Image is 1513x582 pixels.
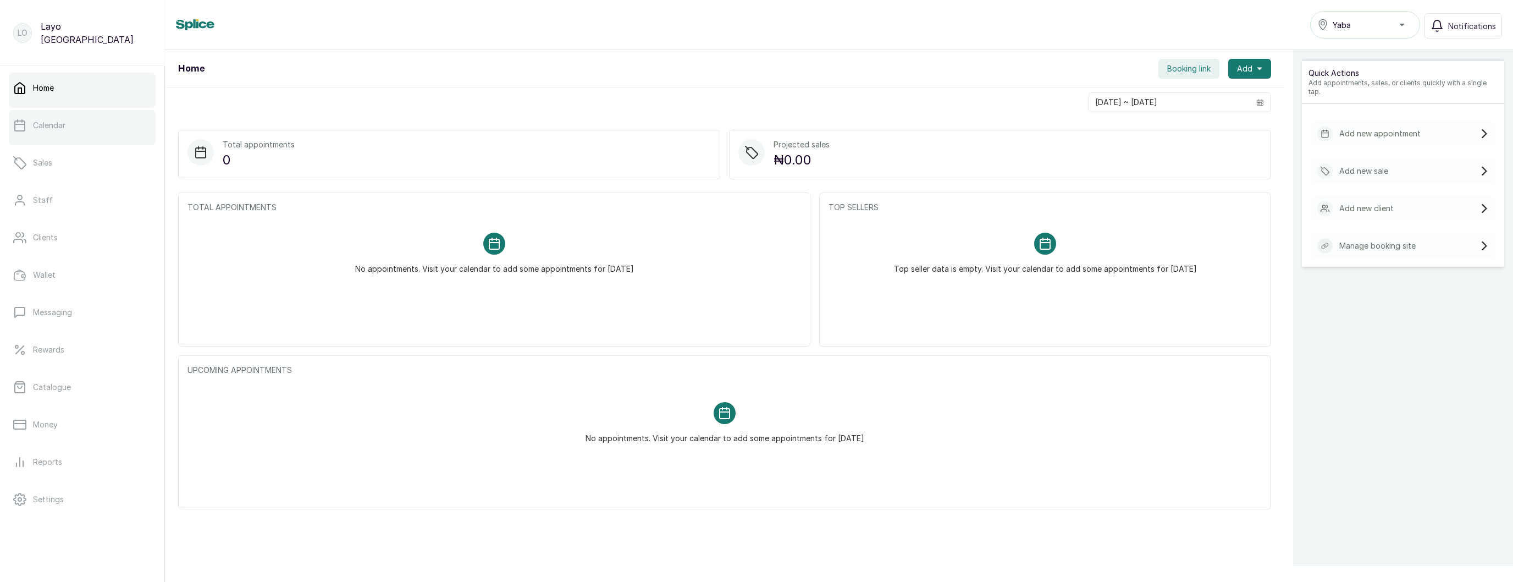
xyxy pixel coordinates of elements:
p: Top seller data is empty. Visit your calendar to add some appointments for [DATE] [894,255,1197,274]
a: Money [9,409,156,440]
p: Money [33,419,58,430]
p: Add new sale [1339,166,1388,177]
p: Add new client [1339,203,1394,214]
p: Projected sales [774,139,830,150]
svg: calendar [1256,98,1264,106]
p: TOP SELLERS [829,202,1262,213]
a: Support [9,521,156,552]
p: Reports [33,457,62,468]
p: Support [33,531,63,542]
span: Booking link [1167,63,1211,74]
p: Add appointments, sales, or clients quickly with a single tap. [1308,79,1498,96]
a: Sales [9,147,156,178]
p: Rewards [33,344,64,355]
p: LO [18,28,27,39]
a: Home [9,73,156,103]
span: Add [1237,63,1252,74]
p: Staff [33,195,53,206]
p: Settings [33,494,64,505]
a: Calendar [9,110,156,141]
p: UPCOMING APPOINTMENTS [187,365,1262,376]
button: Yaba [1310,11,1420,39]
a: Messaging [9,297,156,328]
a: Staff [9,185,156,216]
span: Yaba [1333,19,1351,31]
p: Quick Actions [1308,68,1498,79]
p: Home [33,83,54,94]
button: Booking link [1158,59,1219,79]
a: Settings [9,484,156,515]
p: Manage booking site [1339,240,1416,251]
p: TOTAL APPOINTMENTS [187,202,801,213]
input: Select date [1089,93,1250,112]
h1: Home [178,62,205,75]
button: Add [1228,59,1271,79]
a: Clients [9,222,156,253]
p: 0 [223,150,295,170]
p: Messaging [33,307,72,318]
a: Reports [9,447,156,477]
p: ₦0.00 [774,150,830,170]
p: Clients [33,232,58,243]
a: Rewards [9,334,156,365]
p: No appointments. Visit your calendar to add some appointments for [DATE] [586,424,864,444]
p: Sales [33,157,52,168]
a: Catalogue [9,372,156,403]
p: Wallet [33,270,56,281]
button: Notifications [1424,13,1502,39]
p: Total appointments [223,139,295,150]
p: Calendar [33,120,65,131]
p: Layo [GEOGRAPHIC_DATA] [41,20,151,46]
p: Add new appointment [1339,128,1421,139]
p: Catalogue [33,382,71,393]
a: Wallet [9,260,156,290]
span: Notifications [1448,20,1496,32]
p: No appointments. Visit your calendar to add some appointments for [DATE] [355,255,634,274]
